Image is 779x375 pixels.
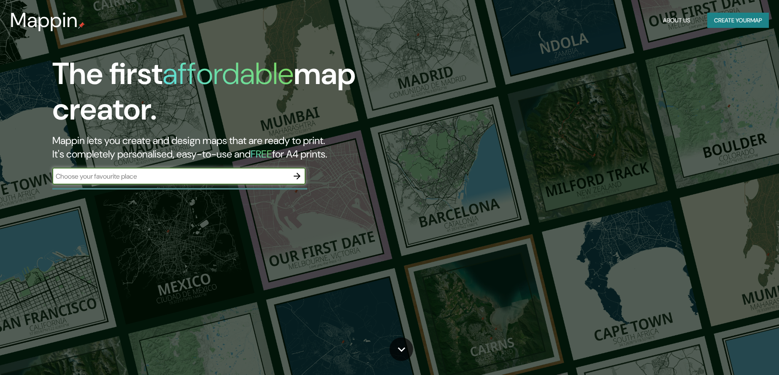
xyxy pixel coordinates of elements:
h3: Mappin [10,8,78,32]
h1: The first map creator. [52,56,442,134]
input: Choose your favourite place [52,171,289,181]
h2: Mappin lets you create and design maps that are ready to print. It's completely personalised, eas... [52,134,442,161]
img: mappin-pin [78,22,85,29]
h1: affordable [162,54,294,93]
button: Create yourmap [707,13,769,28]
h5: FREE [251,147,272,160]
iframe: Help widget launcher [704,342,770,366]
button: About Us [660,13,694,28]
